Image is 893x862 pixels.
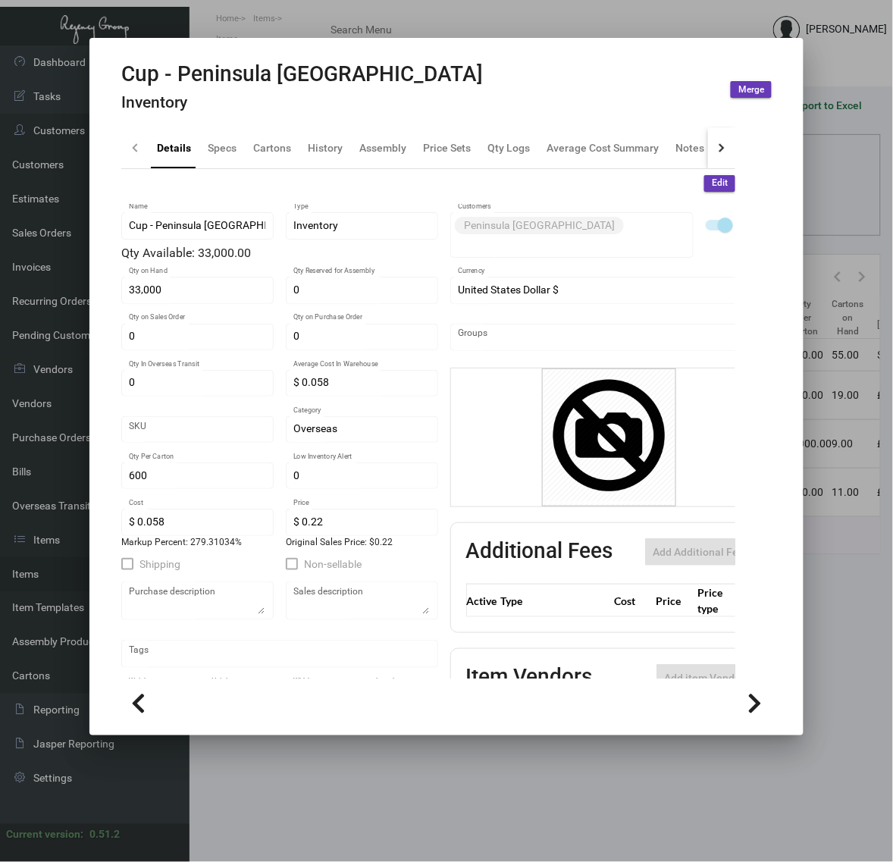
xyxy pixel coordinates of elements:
h2: Additional Fees [466,538,613,566]
div: 0.51.2 [89,827,120,843]
div: Qty Available: 33,000.00 [121,244,438,262]
h4: Inventory [121,93,484,112]
div: Assembly [359,139,406,155]
th: Price type [694,585,740,617]
span: Merge [738,83,764,96]
h2: Item Vendors [466,664,593,691]
div: Qty Logs [488,139,531,155]
mat-chip: Peninsula [GEOGRAPHIC_DATA] [455,217,624,234]
span: Shipping [139,555,180,573]
input: Add new.. [458,237,686,249]
button: Merge [731,81,772,98]
input: Add new.. [458,331,760,343]
span: Non-sellable [304,555,362,573]
div: Details [157,139,191,155]
th: Price [653,585,694,617]
th: Type [497,585,611,617]
div: Price Sets [423,139,472,155]
button: Edit [704,175,735,192]
th: Cost [611,585,653,617]
button: Add item Vendor [656,664,752,691]
div: Specs [208,139,237,155]
span: Add item Vendor [664,672,744,684]
div: Notes [676,139,705,155]
div: Current version: [6,827,83,843]
div: Cartons [253,139,291,155]
h2: Cup - Peninsula [GEOGRAPHIC_DATA] [121,61,484,87]
span: Edit [712,177,728,190]
span: Add Additional Fee [653,546,744,558]
div: Average Cost Summary [547,139,660,155]
div: History [308,139,343,155]
button: Add Additional Fee [645,538,752,566]
th: Active [466,585,497,617]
